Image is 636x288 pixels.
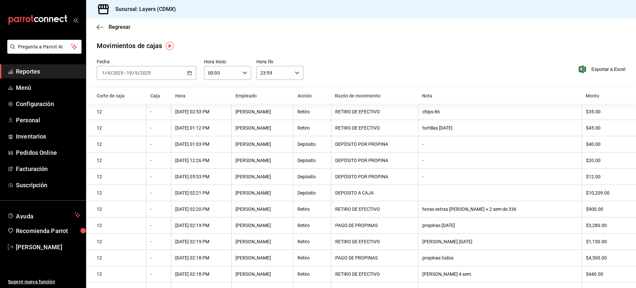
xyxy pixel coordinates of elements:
div: 12 [97,158,142,163]
div: DEPÓSITO POR PROPINA [335,142,414,147]
div: $3,280.00 [586,223,626,228]
input: -- [107,70,110,76]
div: Empleado [236,93,290,98]
label: Hora fin [256,59,303,64]
span: Regresar [109,24,131,30]
div: DEPÓSITO POR PROPINA [335,158,414,163]
div: - [150,271,167,277]
div: 12 [97,223,142,228]
div: Retiro [297,239,327,244]
div: [DATE] 02:21 PM [175,190,227,196]
span: Menú [16,83,80,92]
div: propinas todos [422,255,578,260]
span: / [138,70,140,76]
div: Corte de caja [97,93,142,98]
div: 12 [97,109,142,114]
div: propinas [DATE] [422,223,578,228]
div: $40.00 [586,142,626,147]
span: Recomienda Parrot [16,226,80,235]
div: - [422,142,578,147]
span: / [110,70,112,76]
div: horas extras [PERSON_NAME] + 2 sem de 336 [422,206,578,212]
div: Retiro [297,206,327,212]
div: [DATE] 02:20 PM [175,206,227,212]
div: [DATE] 02:18 PM [175,271,227,277]
span: [PERSON_NAME] [16,243,80,252]
div: [PERSON_NAME] 4 sem [422,271,578,277]
div: - [150,206,167,212]
div: $12.00 [586,174,626,179]
div: [PERSON_NAME] [236,174,289,179]
input: ---- [140,70,151,76]
span: / [105,70,107,76]
img: Tooltip marker [166,42,174,50]
span: Inventarios [16,132,80,141]
div: - [150,142,167,147]
div: [DATE] 02:18 PM [175,255,227,260]
div: [PERSON_NAME] [236,190,289,196]
input: -- [102,70,105,76]
div: [DATE] 01:03 PM [175,142,227,147]
button: Exportar a Excel [580,65,625,73]
div: - [150,109,167,114]
div: [PERSON_NAME] [DATE] [422,239,578,244]
div: [DATE] 05:53 PM [175,174,227,179]
div: $1,150.00 [586,239,626,244]
button: open_drawer_menu [73,17,78,23]
div: Nota [422,93,578,98]
div: 12 [97,206,142,212]
div: Retiro [297,109,327,114]
span: - [124,70,126,76]
div: RETIRO DE EFECTIVO [335,109,414,114]
div: PAGO DE PROPINAS [335,255,414,260]
div: [DATE] 12:26 PM [175,158,227,163]
div: Depósito [297,174,327,179]
div: Retiro [297,223,327,228]
div: Depósito [297,158,327,163]
input: -- [134,70,138,76]
span: Pedidos Online [16,148,80,157]
div: [PERSON_NAME] [236,109,289,114]
div: RETIRO DE EFECTIVO [335,125,414,131]
div: Monto [586,93,625,98]
div: $45.00 [586,125,626,131]
div: - [150,158,167,163]
span: Personal [16,116,80,125]
div: [DATE] 02:19 PM [175,223,227,228]
div: 12 [97,190,142,196]
div: Hora [175,93,228,98]
span: Configuración [16,99,80,108]
div: chips-86 [422,109,578,114]
div: - [150,190,167,196]
div: Retiro [297,255,327,260]
div: Movimientos de cajas [97,41,162,51]
h3: Sucursal: Layers (CDMX) [110,5,176,13]
div: PAGO DE PROPINAS [335,223,414,228]
div: [DATE] 02:53 PM [175,109,227,114]
div: [PERSON_NAME] [236,255,289,260]
div: - [150,174,167,179]
input: ---- [112,70,124,76]
span: Pregunta a Parrot AI [18,43,71,50]
div: - [422,174,578,179]
label: Fecha [97,59,196,64]
div: $35.00 [586,109,626,114]
div: RETIRO DE EFECTIVO [335,239,414,244]
a: Pregunta a Parrot AI [5,48,81,55]
div: 12 [97,125,142,131]
div: Caja [150,93,167,98]
div: DEPOSITO A CAJA [335,190,414,196]
button: Regresar [97,24,131,30]
div: [PERSON_NAME] [236,206,289,212]
span: Suscripción [16,181,80,190]
div: Depósito [297,190,327,196]
div: [PERSON_NAME] [236,158,289,163]
div: Retiro [297,125,327,131]
div: 12 [97,142,142,147]
span: Sugerir nueva función [8,278,80,285]
div: DEPÓSITO POR PROPINA [335,174,414,179]
div: 12 [97,239,142,244]
div: tortillas [DATE] [422,125,578,131]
